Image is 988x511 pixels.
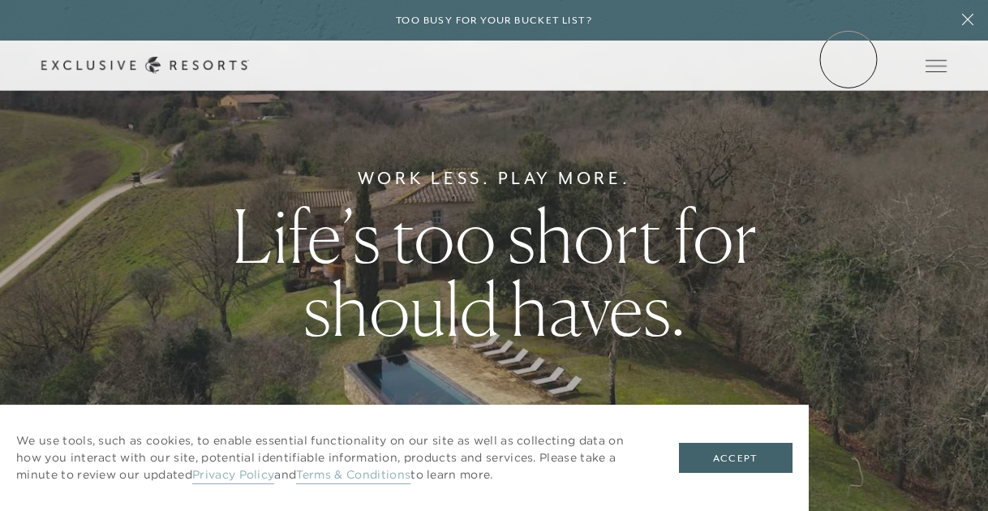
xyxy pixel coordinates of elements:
h6: Work Less. Play More. [358,165,631,191]
h1: Life’s too short for should haves. [173,200,815,346]
a: Terms & Conditions [296,467,410,484]
p: We use tools, such as cookies, to enable essential functionality on our site as well as collectin... [16,432,646,483]
button: Accept [679,443,793,474]
h6: Too busy for your bucket list? [396,13,592,28]
button: Open navigation [926,60,947,71]
a: Privacy Policy [192,467,274,484]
